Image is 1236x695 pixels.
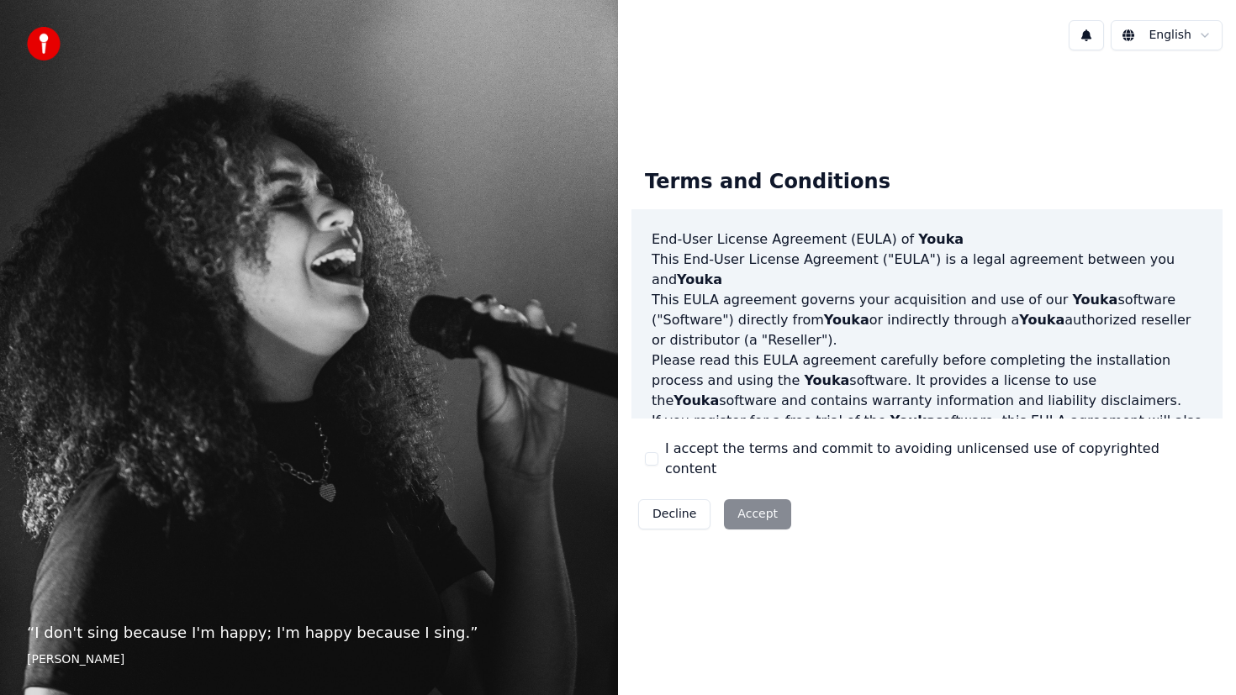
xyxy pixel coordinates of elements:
span: Youka [890,413,936,429]
span: Youka [804,372,849,388]
p: This EULA agreement governs your acquisition and use of our software ("Software") directly from o... [652,290,1202,350]
span: Youka [918,231,964,247]
label: I accept the terms and commit to avoiding unlicensed use of copyrighted content [665,439,1209,479]
button: Decline [638,499,710,529]
img: youka [27,27,61,61]
span: Youka [1019,312,1064,328]
span: Youka [1072,292,1117,308]
div: Terms and Conditions [631,155,904,209]
p: If you register for a free trial of the software, this EULA agreement will also govern that trial... [652,411,1202,492]
span: Youka [677,271,722,287]
p: Please read this EULA agreement carefully before completing the installation process and using th... [652,350,1202,411]
footer: [PERSON_NAME] [27,651,591,668]
h3: End-User License Agreement (EULA) of [652,229,1202,250]
span: Youka [824,312,869,328]
p: “ I don't sing because I'm happy; I'm happy because I sing. ” [27,621,591,645]
p: This End-User License Agreement ("EULA") is a legal agreement between you and [652,250,1202,290]
span: Youka [673,392,719,408]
